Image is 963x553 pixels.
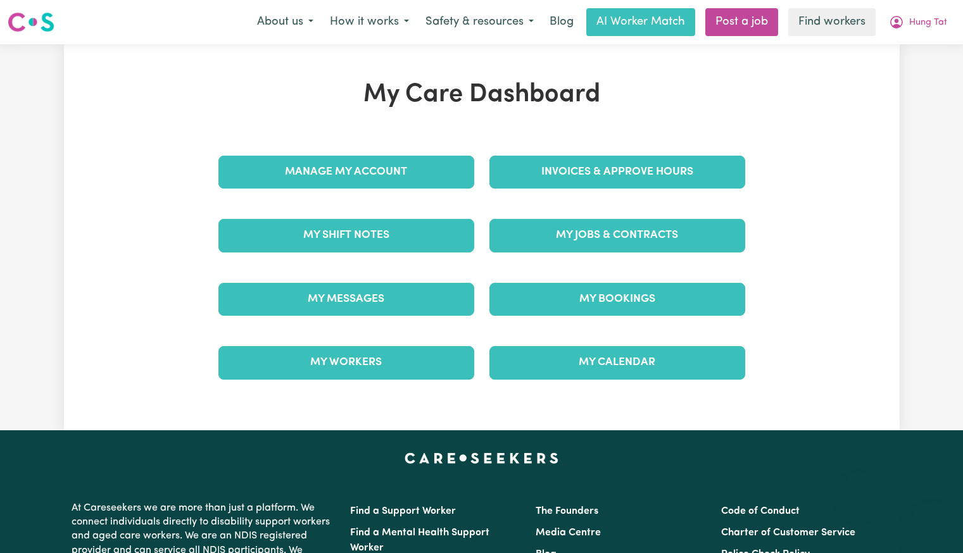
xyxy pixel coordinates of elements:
img: Careseekers logo [8,11,54,34]
a: My Messages [218,283,474,316]
button: Safety & resources [417,9,542,35]
a: Invoices & Approve Hours [489,156,745,189]
a: Manage My Account [218,156,474,189]
a: Careseekers home page [405,453,558,463]
a: My Calendar [489,346,745,379]
iframe: Button to launch messaging window [912,502,953,543]
a: Media Centre [536,528,601,538]
a: Code of Conduct [721,506,800,516]
button: My Account [881,9,955,35]
h1: My Care Dashboard [211,80,753,110]
a: Charter of Customer Service [721,528,855,538]
span: Hung Tat [909,16,947,30]
button: How it works [322,9,417,35]
a: The Founders [536,506,598,516]
a: My Shift Notes [218,219,474,252]
a: Post a job [705,8,778,36]
a: My Bookings [489,283,745,316]
a: Find workers [788,8,876,36]
a: Blog [542,8,581,36]
a: My Workers [218,346,474,379]
a: My Jobs & Contracts [489,219,745,252]
a: Find a Mental Health Support Worker [350,528,489,553]
a: Find a Support Worker [350,506,456,516]
a: AI Worker Match [586,8,695,36]
a: Careseekers logo [8,8,54,37]
iframe: Close message [847,472,872,497]
button: About us [249,9,322,35]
